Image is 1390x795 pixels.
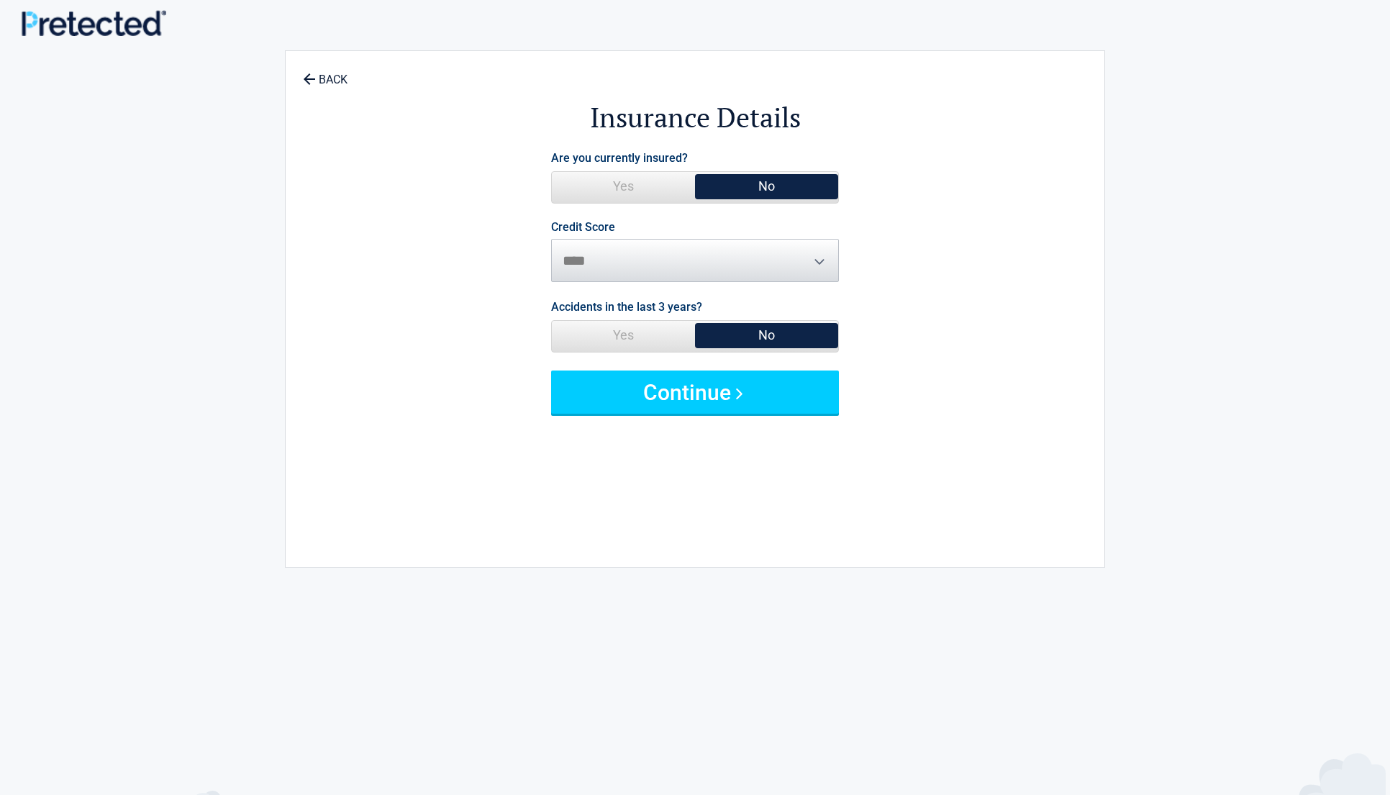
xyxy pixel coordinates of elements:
[552,321,695,350] span: Yes
[365,99,1025,136] h2: Insurance Details
[22,10,166,36] img: Main Logo
[695,321,838,350] span: No
[551,371,839,414] button: Continue
[695,172,838,201] span: No
[300,60,350,86] a: BACK
[551,148,688,168] label: Are you currently insured?
[551,222,615,233] label: Credit Score
[552,172,695,201] span: Yes
[551,297,702,317] label: Accidents in the last 3 years?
